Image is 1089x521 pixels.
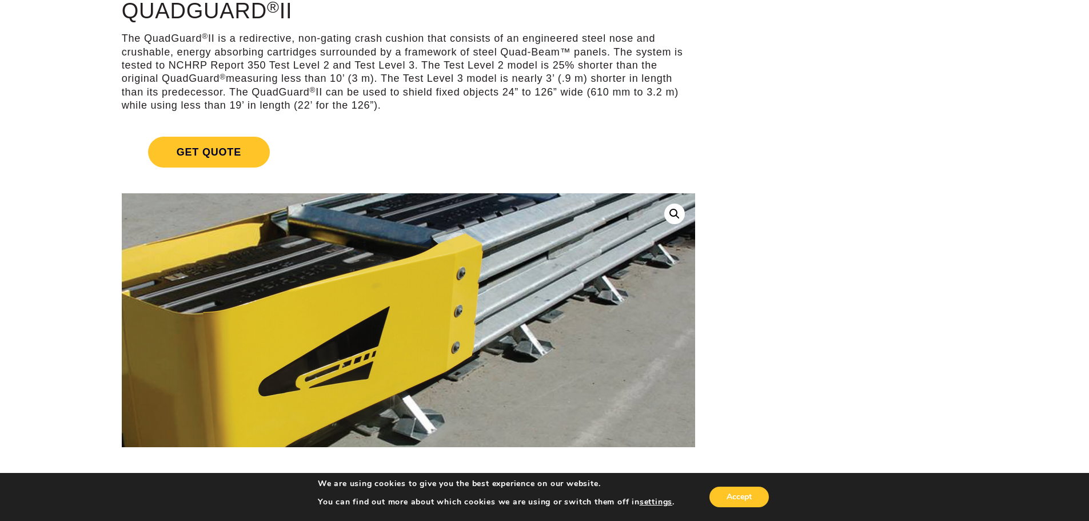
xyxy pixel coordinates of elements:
[318,479,675,489] p: We are using cookies to give you the best experience on our website.
[202,32,208,41] sup: ®
[310,86,316,94] sup: ®
[148,137,270,168] span: Get Quote
[640,497,672,507] button: settings
[318,497,675,507] p: You can find out more about which cookies we are using or switch them off in .
[122,32,695,112] p: The QuadGuard II is a redirective, non-gating crash cushion that consists of an engineered steel ...
[220,73,226,81] sup: ®
[709,487,769,507] button: Accept
[122,123,695,181] a: Get Quote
